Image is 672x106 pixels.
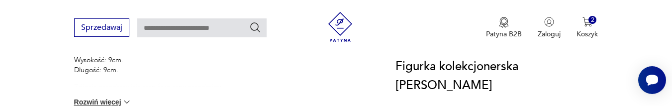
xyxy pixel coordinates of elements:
[538,29,561,39] p: Zaloguj
[74,18,129,37] button: Sprzedawaj
[249,21,261,33] button: Szukaj
[582,17,592,27] img: Ikona koszyka
[325,12,355,42] img: Patyna - sklep z meblami i dekoracjami vintage
[544,17,554,27] img: Ikonka użytkownika
[395,57,605,95] h1: Figurka kolekcjonerska [PERSON_NAME]
[74,55,372,75] p: Wysokość: 9cm. Długość: 9cm.
[538,17,561,39] button: Zaloguj
[576,29,598,39] p: Koszyk
[74,25,129,32] a: Sprzedawaj
[576,17,598,39] button: 2Koszyk
[486,29,522,39] p: Patyna B2B
[638,66,666,94] iframe: Smartsupp widget button
[499,17,509,28] img: Ikona medalu
[74,82,372,92] p: Zdjęcia przedstawiają stan faktyczny przedmiotu
[486,17,522,39] button: Patyna B2B
[588,16,597,24] div: 2
[486,17,522,39] a: Ikona medaluPatyna B2B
